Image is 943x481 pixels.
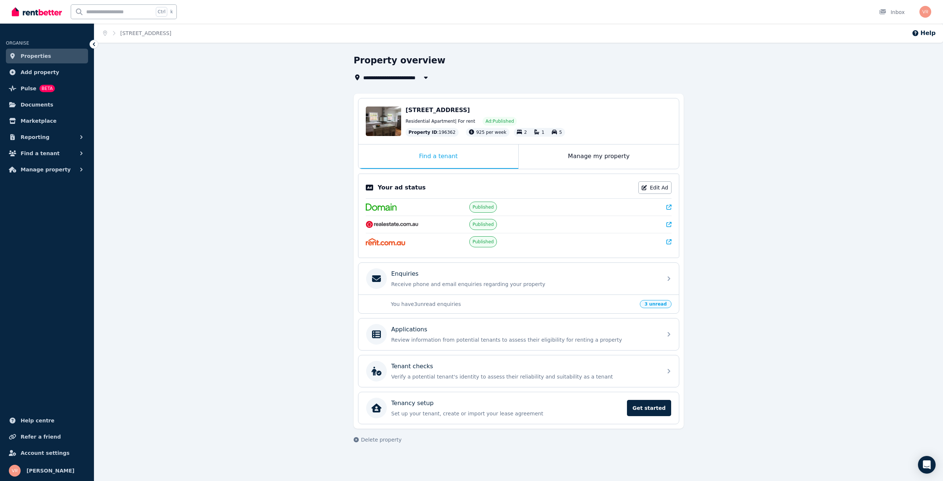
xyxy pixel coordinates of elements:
span: 2 [524,130,527,135]
a: Add property [6,65,88,80]
p: Your ad status [378,183,425,192]
h1: Property overview [354,55,445,66]
nav: Breadcrumb [94,24,180,43]
span: Reporting [21,133,49,142]
p: Tenancy setup [391,399,434,408]
span: Account settings [21,449,70,457]
p: You have 3 unread enquiries [391,300,635,308]
img: RealEstate.com.au [366,221,418,228]
span: k [170,9,173,15]
span: Ad: Published [485,118,514,124]
span: [STREET_ADDRESS] [406,107,470,114]
div: : 196362 [406,128,459,137]
div: Find a tenant [358,144,518,169]
a: Help centre [6,413,88,428]
span: Find a tenant [21,149,60,158]
p: Review information from potential tenants to assess their eligibility for renting a property [391,336,658,344]
span: Published [473,239,494,245]
a: Properties [6,49,88,63]
span: Ctrl [156,7,167,17]
span: Residential Apartment | For rent [406,118,475,124]
img: Veronica Riding [919,6,931,18]
span: Published [473,204,494,210]
span: Property ID [409,129,437,135]
button: Find a tenant [6,146,88,161]
p: Set up your tenant, create or import your lease agreement [391,410,623,417]
span: Get started [627,400,671,416]
button: Help [912,29,936,38]
a: Marketplace [6,114,88,128]
a: Tenancy setupSet up your tenant, create or import your lease agreementGet started [358,392,679,424]
span: Help centre [21,416,55,425]
span: BETA [39,85,55,92]
p: Enquiries [391,269,418,278]
span: Add property [21,68,59,77]
span: Marketplace [21,116,56,125]
span: Published [473,222,494,227]
div: Manage my property [519,144,679,169]
button: Manage property [6,162,88,177]
img: Domain.com.au [366,203,397,211]
a: EnquiriesReceive phone and email enquiries regarding your property [358,263,679,294]
img: Rent.com.au [366,238,405,245]
span: 1 [541,130,544,135]
span: Documents [21,100,53,109]
span: 3 unread [640,300,672,308]
a: Tenant checksVerify a potential tenant's identity to assess their reliability and suitability as ... [358,355,679,387]
button: Reporting [6,130,88,144]
span: Pulse [21,84,36,93]
span: ORGANISE [6,41,29,46]
p: Applications [391,325,427,334]
a: ApplicationsReview information from potential tenants to assess their eligibility for renting a p... [358,318,679,350]
a: Documents [6,97,88,112]
a: Account settings [6,446,88,460]
a: Edit Ad [638,181,672,194]
span: Properties [21,52,51,60]
a: PulseBETA [6,81,88,96]
span: 925 per week [476,130,506,135]
span: Manage property [21,165,71,174]
p: Tenant checks [391,362,433,371]
div: Open Intercom Messenger [918,456,936,474]
p: Receive phone and email enquiries regarding your property [391,280,658,288]
a: Refer a friend [6,429,88,444]
span: Refer a friend [21,432,61,441]
div: Inbox [879,8,905,16]
button: Delete property [354,436,402,443]
img: Veronica Riding [9,465,21,477]
p: Verify a potential tenant's identity to assess their reliability and suitability as a tenant [391,373,658,380]
span: 5 [559,130,562,135]
img: RentBetter [12,6,62,17]
span: Delete property [361,436,402,443]
span: [PERSON_NAME] [27,466,74,475]
a: [STREET_ADDRESS] [120,30,172,36]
